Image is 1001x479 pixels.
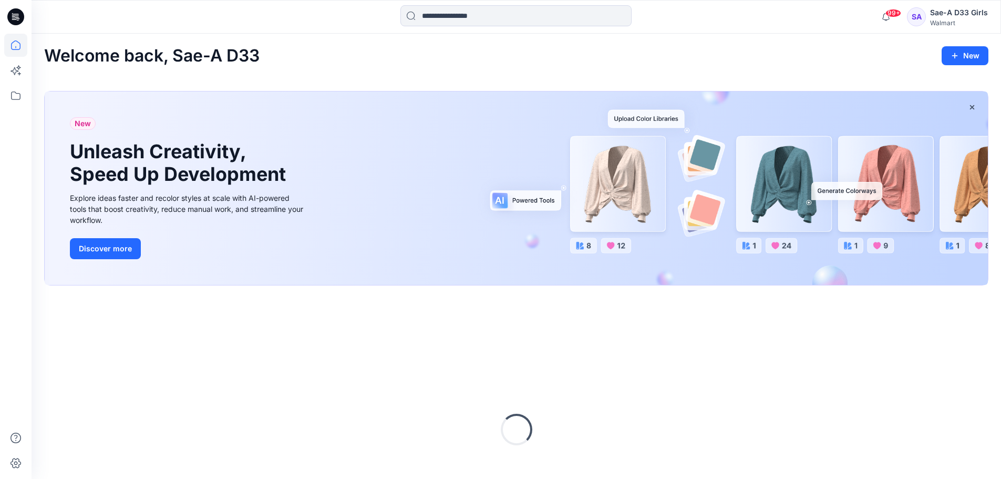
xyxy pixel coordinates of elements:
[885,9,901,17] span: 99+
[70,238,306,259] a: Discover more
[70,238,141,259] button: Discover more
[907,7,926,26] div: SA
[930,19,988,27] div: Walmart
[942,46,988,65] button: New
[44,46,260,66] h2: Welcome back, Sae-A D33
[70,140,291,186] h1: Unleash Creativity, Speed Up Development
[930,6,988,19] div: Sae-A D33 Girls
[70,192,306,226] div: Explore ideas faster and recolor styles at scale with AI-powered tools that boost creativity, red...
[75,117,91,130] span: New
